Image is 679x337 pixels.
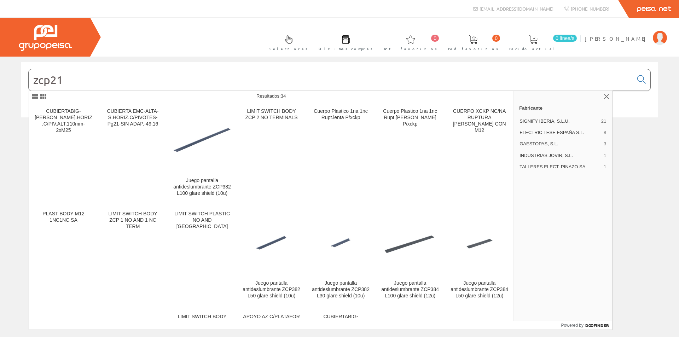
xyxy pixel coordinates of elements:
div: LIMIT SWITCH BODY ZCP 2 NC AND 1 NO TERM [173,314,231,333]
span: 34 [281,93,286,99]
span: 0 [492,35,500,42]
div: APOYO AZ C/PLATAFORMA [243,314,300,326]
a: [PERSON_NAME] [585,29,667,36]
span: 0 línea/s [553,35,577,42]
span: ELECTRIC TESE ESPAÑA S.L. [520,129,601,136]
a: Últimas compras [312,29,376,55]
span: SIGNIFY IBERIA, S.L.U. [520,118,598,124]
img: Juego pantalla antideslumbrante ZCP382 L30 glare shield (10u) [312,223,370,262]
span: Art. favoritos [384,45,437,52]
a: Juego pantalla antideslumbrante ZCP382 L100 glare shield (10u) Juego pantalla antideslumbrante ZC... [168,103,237,205]
a: CUBIERTA EMC-ALTA-S.HORIZ.C/PIVOTES-Pg21-SIN ADAP.-49.16 [98,103,167,205]
div: CUBIERTABIG-[PERSON_NAME].HORIZ.C/PIV.ALT.110mm-2xM25 [35,108,92,134]
div: LIMIT SWITCH BODY ZCP 2 NO TERMINALS [243,108,300,121]
div: CUBIERTABIG-[PERSON_NAME].HORIZ.C/PIV.ALT.110mm-M50 [312,314,370,333]
a: CUBIERTABIG-[PERSON_NAME].HORIZ.C/PIV.ALT.110mm-2xM25 [29,103,98,205]
span: Pedido actual [509,45,557,52]
div: Juego pantalla antideslumbrante ZCP382 L30 glare shield (10u) [312,280,370,299]
span: Selectores [269,45,308,52]
a: Juego pantalla antideslumbrante ZCP384 L50 glare shield (12u) Juego pantalla antideslumbrante ZCP... [445,205,514,307]
span: [PHONE_NUMBER] [571,6,609,12]
span: [EMAIL_ADDRESS][DOMAIN_NAME] [480,6,553,12]
div: Juego pantalla antideslumbrante ZCP382 L100 glare shield (10u) [173,178,231,197]
span: INDUSTRIAS JOVIR, S.L. [520,152,601,159]
img: Juego pantalla antideslumbrante ZCP384 L50 glare shield (12u) [451,223,508,262]
a: Juego pantalla antideslumbrante ZCP384 L100 glare shield (12u) Juego pantalla antideslumbrante ZC... [376,205,445,307]
a: Cuerpo Plastico 1na 1nc Rupt.[PERSON_NAME] P/xckp [376,103,445,205]
div: LIMIT SWITCH BODY ZCP 1 NO AND 1 NC TERM [104,211,162,230]
a: Juego pantalla antideslumbrante ZCP382 L30 glare shield (10u) Juego pantalla antideslumbrante ZCP... [306,205,375,307]
span: 1 [604,152,606,159]
img: Juego pantalla antideslumbrante ZCP384 L100 glare shield (12u) [381,223,439,262]
img: Juego pantalla antideslumbrante ZCP382 L100 glare shield (10u) [173,121,231,159]
span: 8 [604,129,606,136]
span: 3 [604,141,606,147]
a: LIMIT SWITCH BODY ZCP 1 NO AND 1 NC TERM [98,205,167,307]
a: LIMIT SWITCH BODY ZCP 2 NO TERMINALS [237,103,306,205]
a: CUERPO XCKP NC/NA RUPTURA [PERSON_NAME] CON M12 [445,103,514,205]
img: Grupo Peisa [19,25,72,51]
a: LIMIT SWITCH PLASTIC NO AND [GEOGRAPHIC_DATA] [168,205,237,307]
div: CUERPO XCKP NC/NA RUPTURA [PERSON_NAME] CON M12 [451,108,508,134]
div: Juego pantalla antideslumbrante ZCP384 L100 glare shield (12u) [381,280,439,299]
span: Resultados: [256,93,286,99]
span: 0 [431,35,439,42]
a: Cuerpo Plastico 1na 1nc Rupt.lenta P/xckp [306,103,375,205]
span: 1 [604,164,606,170]
a: Powered by [561,321,613,330]
span: 21 [601,118,606,124]
div: Cuerpo Plastico 1na 1nc Rupt.[PERSON_NAME] P/xckp [381,108,439,127]
a: Fabricante [513,102,612,114]
div: CUBIERTA EMC-ALTA-S.HORIZ.C/PIVOTES-Pg21-SIN ADAP.-49.16 [104,108,162,127]
div: PLAST BODY M12 1NC1NC SA [35,211,92,223]
input: Buscar... [29,69,633,91]
div: Juego pantalla antideslumbrante ZCP384 L50 glare shield (12u) [451,280,508,299]
span: GAESTOPAS, S.L. [520,141,601,147]
span: Últimas compras [319,45,373,52]
div: © Grupo Peisa [21,126,658,132]
div: Juego pantalla antideslumbrante ZCP382 L50 glare shield (10u) [243,280,300,299]
a: Selectores [262,29,311,55]
div: LIMIT SWITCH PLASTIC NO AND [GEOGRAPHIC_DATA] [173,211,231,230]
a: PLAST BODY M12 1NC1NC SA [29,205,98,307]
span: [PERSON_NAME] [585,35,649,42]
a: Juego pantalla antideslumbrante ZCP382 L50 glare shield (10u) Juego pantalla antideslumbrante ZCP... [237,205,306,307]
span: Powered by [561,322,584,329]
img: Juego pantalla antideslumbrante ZCP382 L50 glare shield (10u) [243,223,300,262]
div: Cuerpo Plastico 1na 1nc Rupt.lenta P/xckp [312,108,370,121]
span: Ped. favoritos [448,45,498,52]
span: TALLERES ELECT. PINAZO SA [520,164,601,170]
